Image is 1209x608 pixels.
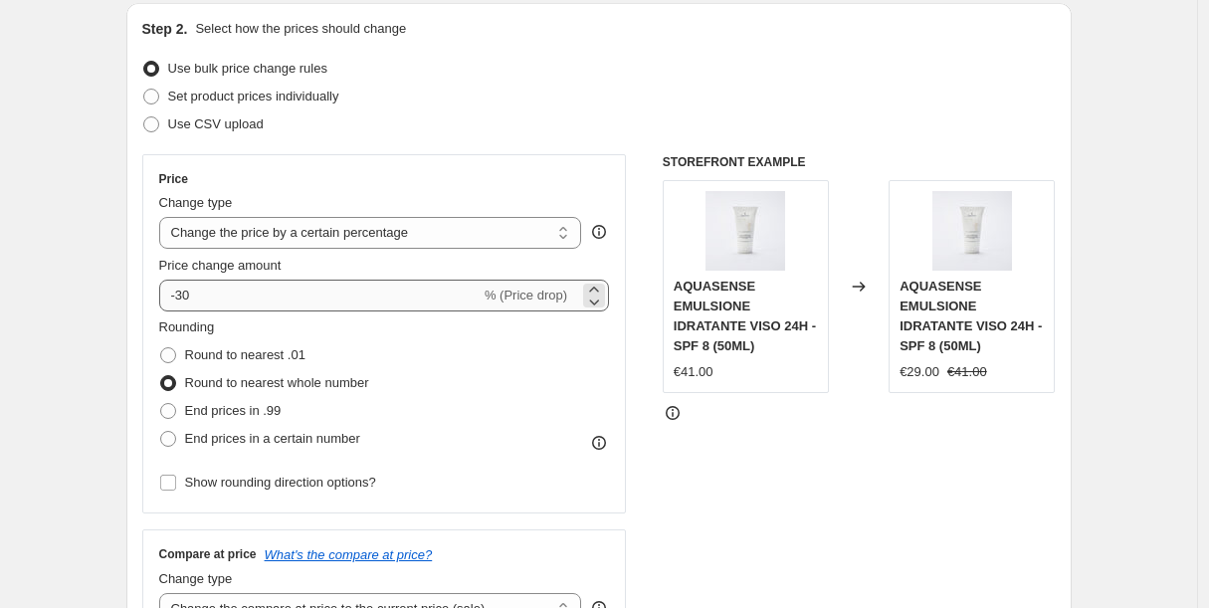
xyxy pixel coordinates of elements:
[932,191,1012,271] img: emulsione-idrante-viso-aquasense2_80x.jpg
[159,546,257,562] h3: Compare at price
[159,571,233,586] span: Change type
[159,171,188,187] h3: Price
[195,19,406,39] p: Select how the prices should change
[159,319,215,334] span: Rounding
[168,116,264,131] span: Use CSV upload
[485,288,567,303] span: % (Price drop)
[185,375,369,390] span: Round to nearest whole number
[674,279,816,353] span: AQUASENSE EMULSIONE IDRATANTE VISO 24H - SPF 8 (50ML)
[159,280,481,311] input: -15
[663,154,1056,170] h6: STOREFRONT EXAMPLE
[159,258,282,273] span: Price change amount
[168,61,327,76] span: Use bulk price change rules
[185,403,282,418] span: End prices in .99
[168,89,339,103] span: Set product prices individually
[265,547,433,562] button: What's the compare at price?
[900,279,1042,353] span: AQUASENSE EMULSIONE IDRATANTE VISO 24H - SPF 8 (50ML)
[185,347,305,362] span: Round to nearest .01
[142,19,188,39] h2: Step 2.
[947,362,987,382] strike: €41.00
[185,475,376,490] span: Show rounding direction options?
[900,362,939,382] div: €29.00
[185,431,360,446] span: End prices in a certain number
[159,195,233,210] span: Change type
[674,362,713,382] div: €41.00
[589,222,609,242] div: help
[705,191,785,271] img: emulsione-idrante-viso-aquasense2_80x.jpg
